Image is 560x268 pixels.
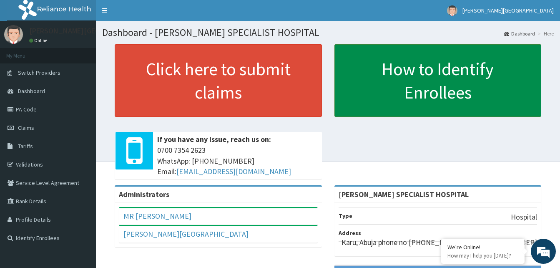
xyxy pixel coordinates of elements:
b: Type [339,212,352,220]
a: [EMAIL_ADDRESS][DOMAIN_NAME] [176,167,291,176]
h1: Dashboard - [PERSON_NAME] SPECIALIST HOSPITAL [102,27,554,38]
span: [PERSON_NAME][GEOGRAPHIC_DATA] [462,7,554,14]
b: Administrators [119,190,169,199]
a: Online [29,38,49,43]
span: Dashboard [18,87,45,95]
p: Hospital [511,212,537,222]
p: How may I help you today? [447,252,518,259]
span: Switch Providers [18,69,60,76]
b: If you have any issue, reach us on: [157,134,271,144]
a: How to Identify Enrollees [334,44,542,117]
b: Address [339,229,361,237]
span: Claims [18,124,34,131]
img: User Image [447,5,457,16]
span: Tariffs [18,142,33,150]
p: [PERSON_NAME][GEOGRAPHIC_DATA] [29,27,153,35]
div: We're Online! [447,243,518,251]
img: User Image [4,25,23,44]
span: 0700 7354 2623 WhatsApp: [PHONE_NUMBER] Email: [157,145,318,177]
strong: [PERSON_NAME] SPECIALIST HOSPITAL [339,190,469,199]
li: Here [536,30,554,37]
a: MR [PERSON_NAME] [123,211,191,221]
a: Dashboard [504,30,535,37]
p: Karu, Abuja phone no [PHONE_NUMBER], [PHONE_NUMBER] [342,237,537,248]
a: Click here to submit claims [115,44,322,117]
a: [PERSON_NAME][GEOGRAPHIC_DATA] [123,229,249,239]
